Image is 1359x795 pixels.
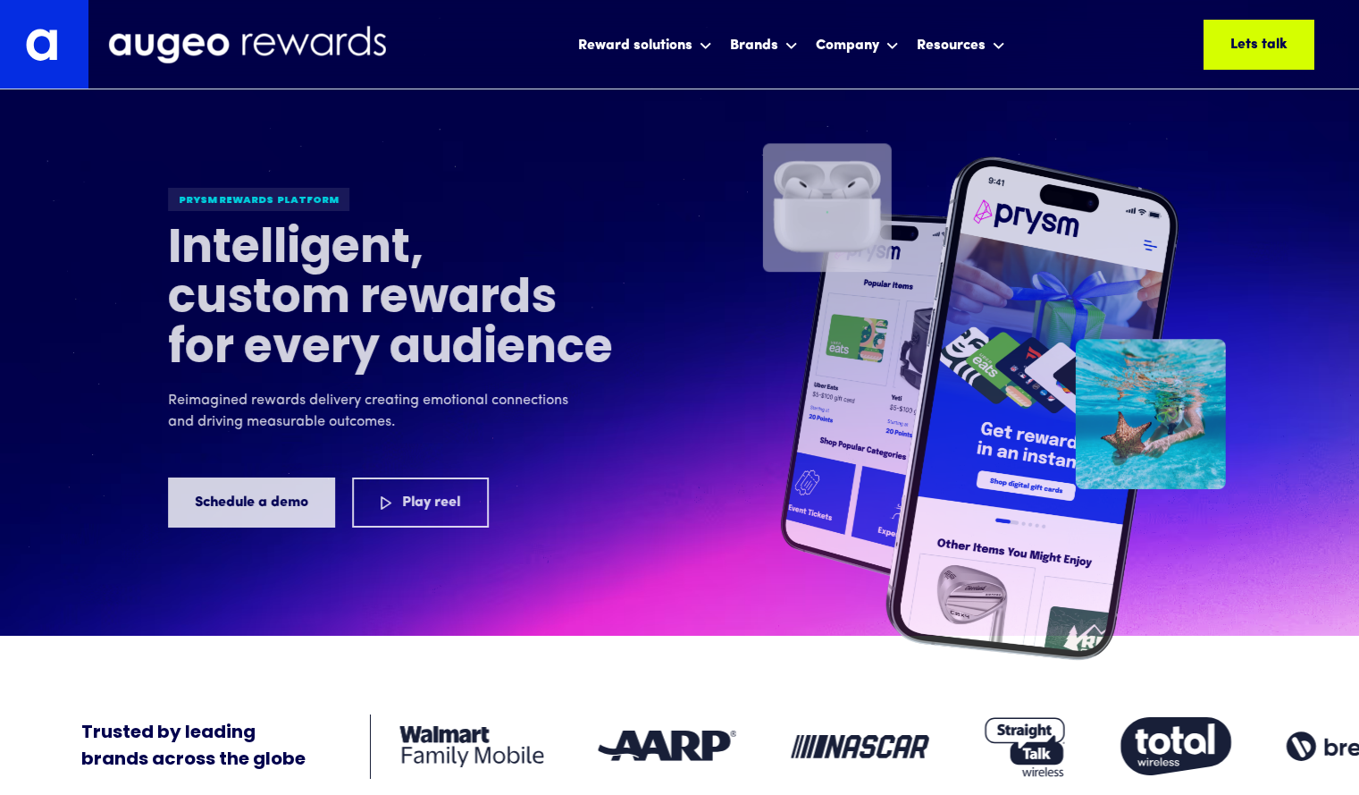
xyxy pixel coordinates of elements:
div: Resources [917,35,986,56]
div: Reward solutions [578,35,692,56]
div: Resources [912,21,1010,68]
div: Brands [726,21,802,68]
p: Reimagined rewards delivery creating emotional connections and driving measurable outcomes. [168,391,579,434]
div: Trusted by leading brands across the globe [81,720,306,774]
div: Prysm Rewards platform [168,189,349,212]
div: Brands [730,35,778,56]
div: Company [816,35,879,56]
div: Company [811,21,903,68]
a: Play reel [352,478,489,529]
img: Client logo: Walmart Family Mobile [400,726,544,767]
h1: Intelligent, custom rewards for every audience [168,226,615,376]
a: Schedule a demo [168,478,335,529]
a: Lets talk [1204,20,1314,70]
div: Reward solutions [574,21,717,68]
